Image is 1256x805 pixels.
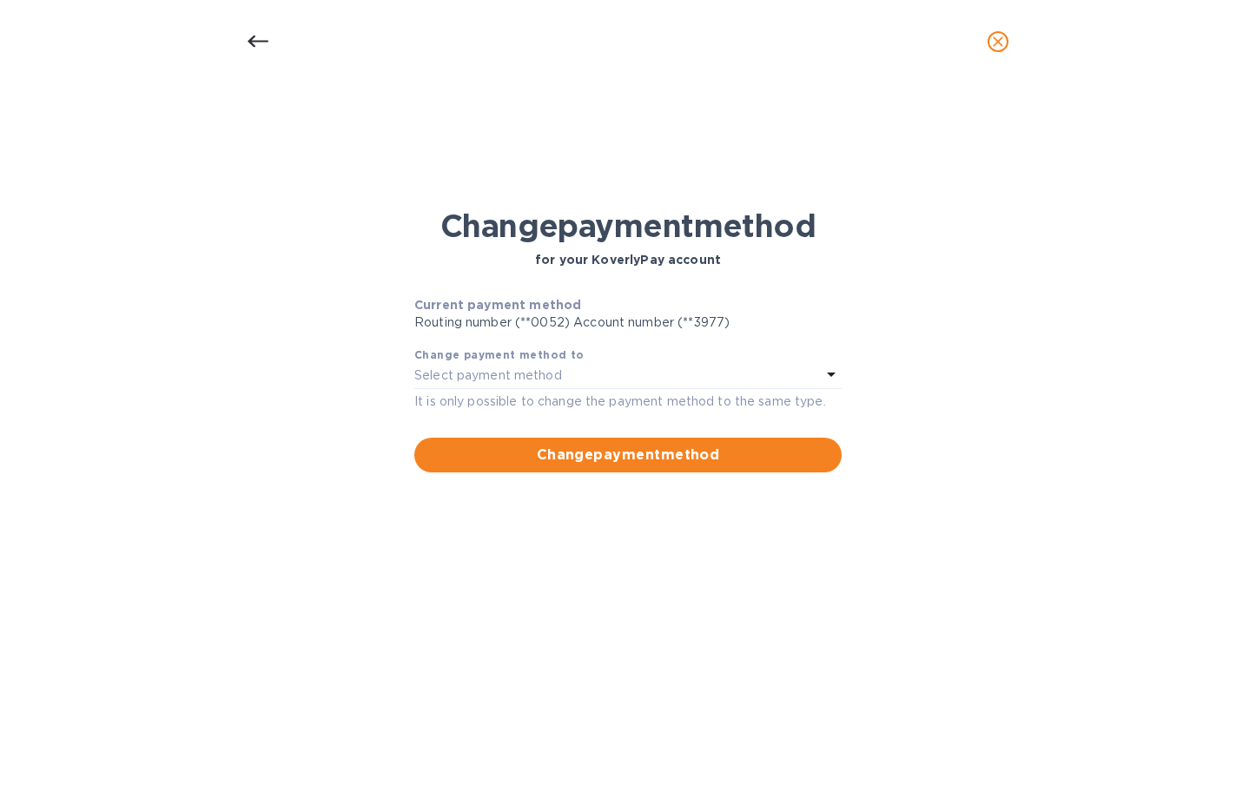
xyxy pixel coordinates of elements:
[440,208,816,244] h1: Change payment method
[414,366,562,385] p: Select payment method
[428,445,828,465] span: Change payment method
[414,313,842,332] p: Routing number (**0052) Account number (**3977)
[414,348,585,361] b: Change payment method to
[535,251,721,268] p: for your KoverlyPay account
[414,393,842,411] p: It is only possible to change the payment method to the same type.
[977,21,1019,63] button: close
[414,298,581,312] b: Current payment method
[414,438,842,472] button: Changepaymentmethod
